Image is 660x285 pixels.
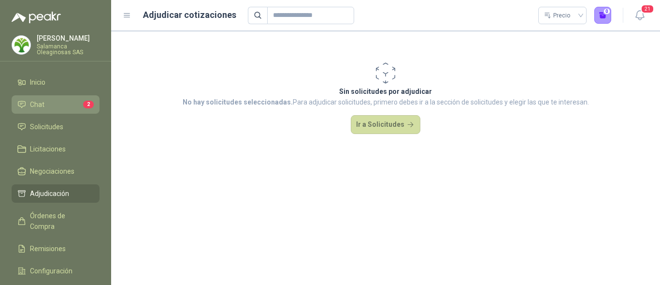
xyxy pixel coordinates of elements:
a: Licitaciones [12,140,100,158]
a: Adjudicación [12,184,100,203]
span: Inicio [30,77,45,88]
span: Remisiones [30,243,66,254]
span: Solicitudes [30,121,63,132]
div: Precio [544,8,572,23]
button: Ir a Solicitudes [351,115,420,135]
img: Company Logo [12,36,30,54]
button: 0 [594,7,612,24]
h1: Adjudicar cotizaciones [143,8,236,22]
span: Configuración [30,266,72,276]
a: Órdenes de Compra [12,207,100,236]
a: Chat2 [12,95,100,114]
span: Negociaciones [30,166,74,177]
img: Logo peakr [12,12,61,23]
a: Inicio [12,73,100,91]
span: Licitaciones [30,144,66,154]
p: Para adjudicar solicitudes, primero debes ir a la sección de solicitudes y elegir las que te inte... [183,97,589,107]
a: Solicitudes [12,118,100,136]
a: Configuración [12,262,100,280]
span: 2 [83,101,94,108]
p: Sin solicitudes por adjudicar [183,86,589,97]
p: Salamanca Oleaginosas SAS [37,44,100,55]
p: [PERSON_NAME] [37,35,100,42]
button: 21 [631,7,648,24]
a: Remisiones [12,240,100,258]
span: Órdenes de Compra [30,210,90,232]
span: 21 [641,4,654,14]
a: Negociaciones [12,162,100,180]
strong: No hay solicitudes seleccionadas. [183,98,293,106]
span: Chat [30,99,44,110]
span: Adjudicación [30,188,69,199]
